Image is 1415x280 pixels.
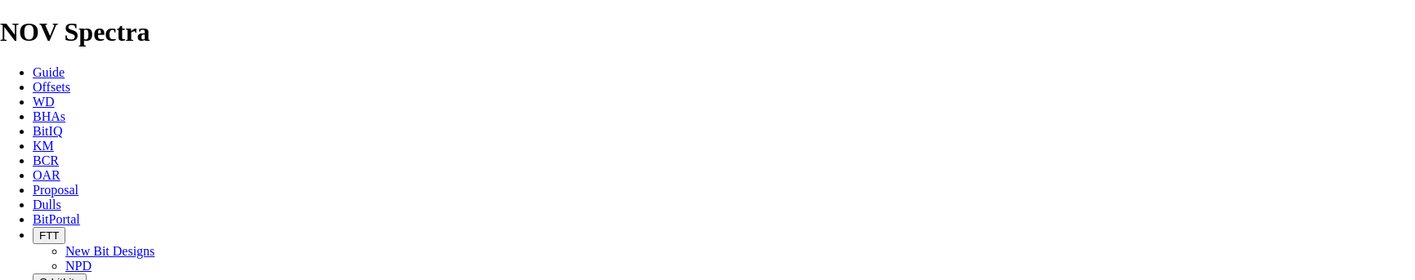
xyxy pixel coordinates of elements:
[33,227,65,244] button: FTT
[39,229,59,242] span: FTT
[33,95,55,109] a: WD
[65,259,92,273] a: NPD
[33,109,65,123] a: BHAs
[33,65,65,79] a: Guide
[33,139,54,153] a: KM
[65,244,154,258] a: New Bit Designs
[33,183,78,197] a: Proposal
[33,198,61,211] a: Dulls
[33,168,60,182] a: OAR
[33,80,70,94] a: Offsets
[33,212,80,226] a: BitPortal
[33,153,59,167] a: BCR
[33,124,62,138] a: BitIQ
